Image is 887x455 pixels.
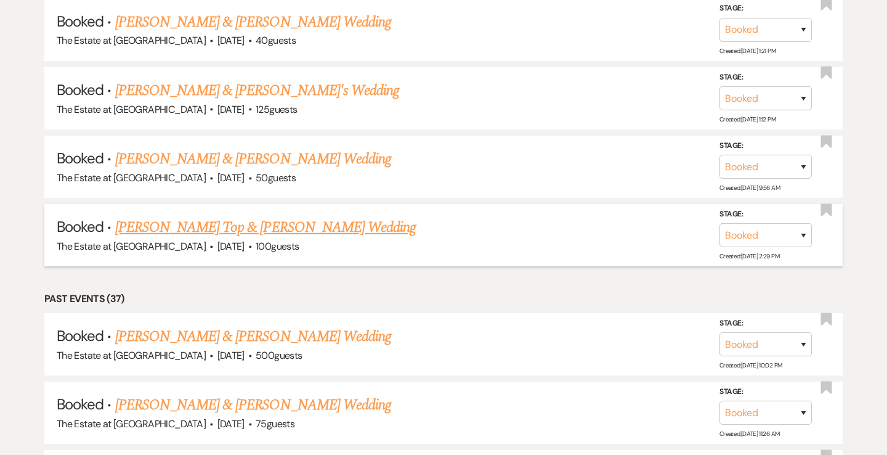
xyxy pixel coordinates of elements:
a: [PERSON_NAME] & [PERSON_NAME] Wedding [115,326,391,348]
span: Created: [DATE] 1:21 PM [719,47,776,55]
span: Booked [57,12,103,31]
span: 125 guests [256,103,297,116]
label: Stage: [719,2,812,15]
span: [DATE] [217,417,245,430]
span: [DATE] [217,171,245,184]
span: The Estate at [GEOGRAPHIC_DATA] [57,34,206,47]
span: 40 guests [256,34,296,47]
span: The Estate at [GEOGRAPHIC_DATA] [57,417,206,430]
span: Created: [DATE] 9:56 AM [719,184,780,192]
span: Booked [57,149,103,168]
span: 500 guests [256,349,302,362]
label: Stage: [719,208,812,221]
span: [DATE] [217,103,245,116]
span: Created: [DATE] 2:29 PM [719,252,779,260]
span: [DATE] [217,34,245,47]
label: Stage: [719,317,812,330]
a: [PERSON_NAME] & [PERSON_NAME] Wedding [115,148,391,170]
span: [DATE] [217,240,245,253]
span: Created: [DATE] 10:02 PM [719,361,782,369]
span: The Estate at [GEOGRAPHIC_DATA] [57,103,206,116]
span: Booked [57,395,103,414]
span: Booked [57,326,103,345]
span: 100 guests [256,240,299,253]
span: Created: [DATE] 11:26 AM [719,430,779,438]
span: The Estate at [GEOGRAPHIC_DATA] [57,171,206,184]
span: Created: [DATE] 1:12 PM [719,115,776,123]
a: [PERSON_NAME] & [PERSON_NAME] Wedding [115,394,391,416]
a: [PERSON_NAME] Top & [PERSON_NAME] Wedding [115,216,416,239]
span: [DATE] [217,349,245,362]
span: The Estate at [GEOGRAPHIC_DATA] [57,349,206,362]
span: 50 guests [256,171,296,184]
a: [PERSON_NAME] & [PERSON_NAME] Wedding [115,11,391,33]
label: Stage: [719,385,812,399]
span: 75 guests [256,417,294,430]
span: The Estate at [GEOGRAPHIC_DATA] [57,240,206,253]
span: Booked [57,217,103,236]
label: Stage: [719,139,812,153]
span: Booked [57,80,103,99]
a: [PERSON_NAME] & [PERSON_NAME]'s Wedding [115,80,400,102]
label: Stage: [719,70,812,84]
li: Past Events (37) [44,291,843,307]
